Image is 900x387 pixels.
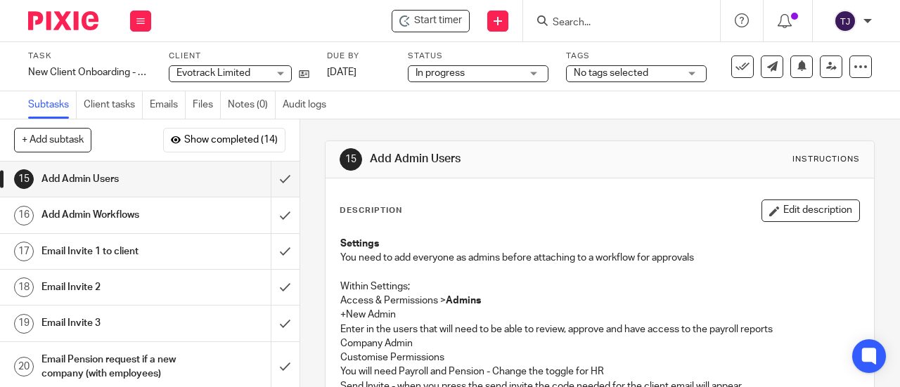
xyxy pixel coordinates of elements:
p: Enter in the users that will need to be able to review, approve and have access to the payroll re... [340,322,859,336]
p: Description [340,205,402,216]
span: In progress [416,68,465,78]
a: Subtasks [28,91,77,119]
h1: Email Pension request if a new company (with employees) [41,349,185,385]
h1: Add Admin Workflows [41,204,185,225]
p: Company Admin [340,336,859,350]
h1: Email Invite 1 to client [41,241,185,262]
span: Evotrack Limited [176,68,250,78]
label: Due by [327,51,390,62]
strong: Admins [446,296,481,306]
p: Customise Permissions [340,350,859,365]
button: + Add subtask [14,128,91,152]
a: Emails [150,91,186,119]
div: 16 [14,206,34,225]
a: Files [193,91,221,119]
div: 20 [14,357,34,376]
p: +New Admin [340,308,859,322]
a: Audit logs [283,91,333,119]
h1: Add Admin Users [41,169,185,190]
button: Edit description [761,199,860,222]
div: 15 [14,169,34,189]
input: Search [551,17,678,29]
span: Start timer [414,13,462,28]
img: Pixie [28,11,98,30]
label: Task [28,51,151,62]
div: Instructions [792,154,860,165]
h1: Add Admin Users [370,152,630,166]
h1: Email Invite 3 [41,313,185,334]
strong: Settings [340,239,379,249]
label: Tags [566,51,707,62]
div: 18 [14,277,34,297]
div: 15 [340,148,362,171]
label: Status [408,51,548,62]
span: No tags selected [574,68,648,78]
a: Client tasks [84,91,143,119]
div: 19 [14,314,34,334]
p: Within Settings; [340,280,859,294]
button: Show completed (14) [163,128,285,152]
span: Show completed (14) [184,135,278,146]
div: New Client Onboarding - Payroll Paycircle [28,65,151,79]
h1: Email Invite 2 [41,277,185,298]
p: You need to add everyone as admins before attaching to a workflow for approvals [340,251,859,265]
p: Access & Permissions > [340,294,859,308]
p: You will need Payroll and Pension - Change the toggle for HR [340,365,859,379]
div: Evotrack Limited - New Client Onboarding - Payroll Paycircle [392,10,470,32]
a: Notes (0) [228,91,276,119]
img: svg%3E [834,10,856,32]
label: Client [169,51,309,62]
div: 17 [14,242,34,261]
span: [DATE] [327,67,356,77]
